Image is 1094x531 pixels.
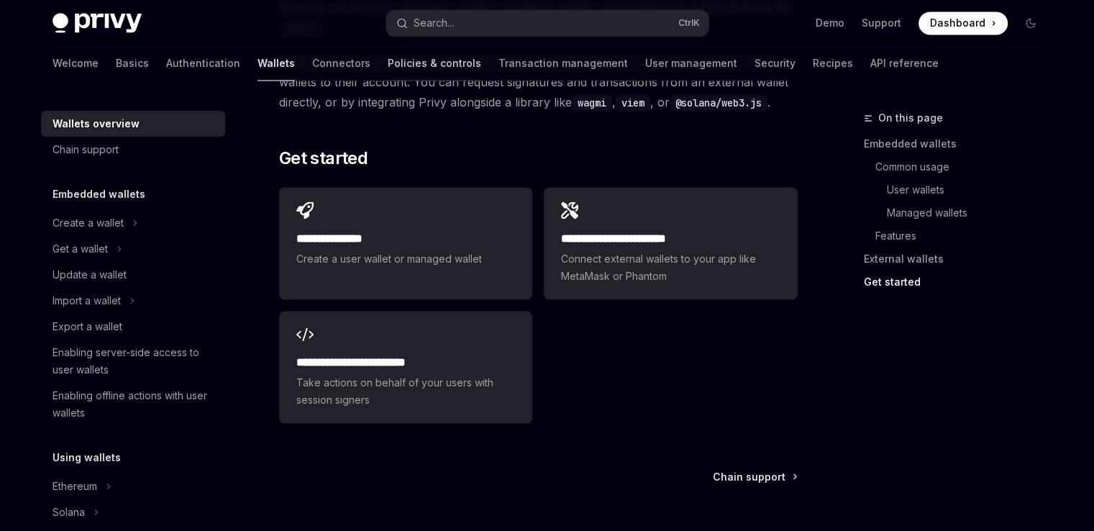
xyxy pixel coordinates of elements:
span: Connect external wallets to your app like MetaMask or Phantom [561,250,780,285]
a: Embedded wallets [864,132,1054,155]
a: Enabling offline actions with user wallets [41,383,225,426]
div: Solana [53,504,85,521]
code: @solana/web3.js [670,95,767,111]
a: External wallets [864,248,1054,271]
a: Connectors [312,46,370,81]
div: Export a wallet [53,318,122,335]
a: Basics [116,46,149,81]
code: viem [616,95,650,111]
a: Authentication [166,46,240,81]
a: User management [645,46,737,81]
div: Chain support [53,141,119,158]
a: API reference [870,46,939,81]
a: Get started [864,271,1054,294]
div: Search... [414,14,454,32]
a: Update a wallet [41,262,225,288]
a: Common usage [875,155,1054,178]
span: Take actions on behalf of your users with session signers [296,374,515,409]
span: Dashboard [930,16,985,30]
div: Wallets overview [53,115,140,132]
a: Chain support [713,469,796,484]
h5: Embedded wallets [53,186,145,203]
h5: Using wallets [53,449,121,466]
img: dark logo [53,13,142,33]
a: Enabling server-side access to user wallets [41,340,225,383]
a: Dashboard [918,12,1008,35]
a: Wallets overview [41,111,225,137]
a: Welcome [53,46,99,81]
div: Create a wallet [53,214,124,232]
div: Get a wallet [53,240,108,258]
a: Wallets [257,46,295,81]
div: Ethereum [53,478,97,495]
span: On this page [878,109,943,127]
a: Security [755,46,796,81]
div: Import a wallet [53,292,121,309]
span: Chain support [713,469,785,484]
a: Policies & controls [388,46,481,81]
code: wagmi [572,95,612,111]
a: Support [862,16,901,30]
a: Managed wallets [887,201,1054,224]
div: Enabling offline actions with user wallets [53,387,216,422]
a: Export a wallet [41,314,225,340]
a: Chain support [41,137,225,163]
span: Create a user wallet or managed wallet [296,250,515,268]
button: Toggle dark mode [1019,12,1042,35]
a: User wallets [887,178,1054,201]
a: Demo [816,16,844,30]
div: Enabling server-side access to user wallets [53,344,216,378]
span: Get started [279,147,368,170]
button: Search...CtrlK [386,10,708,36]
span: Ctrl K [678,17,700,29]
span: If they choose, users may use multiple external wallets within your app and may link these wallet... [279,52,798,112]
a: Recipes [813,46,853,81]
a: Transaction management [498,46,628,81]
div: Update a wallet [53,266,127,283]
a: Features [875,224,1054,248]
